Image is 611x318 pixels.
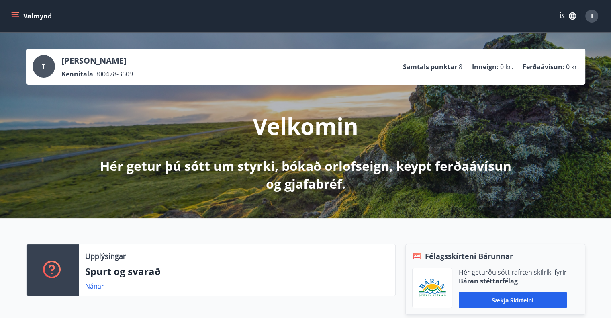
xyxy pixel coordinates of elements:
[566,62,579,71] span: 0 kr.
[95,70,133,78] span: 300478-3609
[459,62,462,71] span: 8
[500,62,513,71] span: 0 kr.
[459,277,567,285] p: Báran stéttarfélag
[61,55,133,66] p: [PERSON_NAME]
[253,111,358,141] p: Velkomin
[582,6,601,26] button: T
[85,251,126,261] p: Upplýsingar
[459,268,567,277] p: Hér geturðu sótt rafræn skilríki fyrir
[403,62,457,71] p: Samtals punktar
[555,9,580,23] button: ÍS
[61,70,93,78] p: Kennitala
[85,265,389,278] p: Spurt og svarað
[94,157,518,193] p: Hér getur þú sótt um styrki, bókað orlofseign, keypt ferðaávísun og gjafabréf.
[459,292,567,308] button: Sækja skírteini
[590,12,594,21] span: T
[472,62,499,71] p: Inneign :
[10,9,55,23] button: menu
[85,282,104,291] a: Nánar
[419,279,446,297] img: Bz2lGXKH3FXEIQKvoQ8VL0Fr0uCiWgfgA3I6fSs8.png
[42,62,45,71] span: T
[523,62,564,71] p: Ferðaávísun :
[425,251,513,261] span: Félagsskírteni Bárunnar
